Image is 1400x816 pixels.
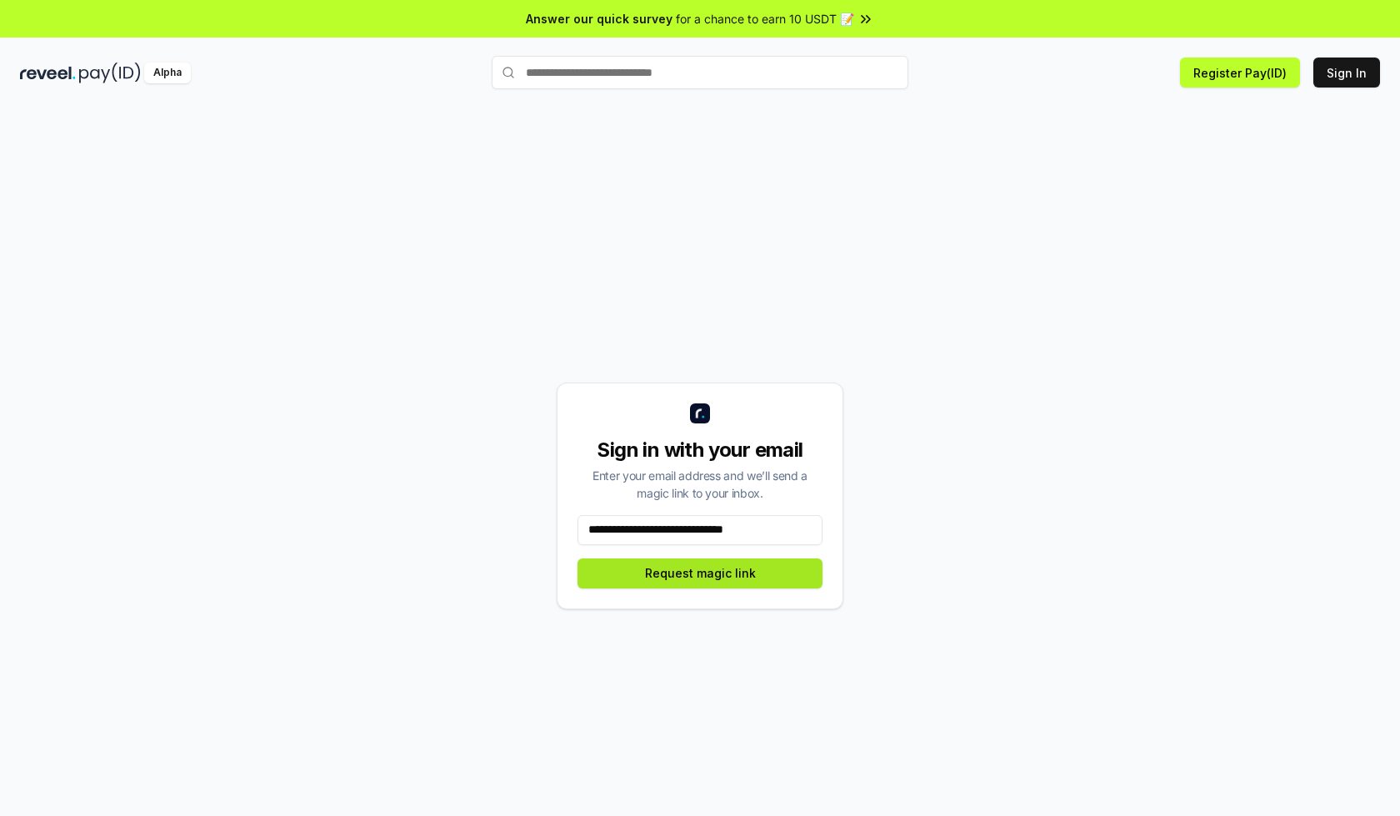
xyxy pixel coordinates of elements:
div: Alpha [144,63,191,83]
img: logo_small [690,403,710,423]
span: Answer our quick survey [526,10,672,28]
img: reveel_dark [20,63,76,83]
button: Register Pay(ID) [1180,58,1300,88]
button: Request magic link [577,558,822,588]
span: for a chance to earn 10 USDT 📝 [676,10,854,28]
img: pay_id [79,63,141,83]
button: Sign In [1313,58,1380,88]
div: Enter your email address and we’ll send a magic link to your inbox. [577,467,822,502]
div: Sign in with your email [577,437,822,463]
